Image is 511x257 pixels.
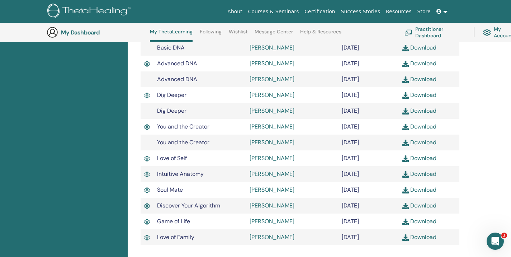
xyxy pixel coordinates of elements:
[402,44,436,51] a: Download
[338,119,399,135] td: [DATE]
[250,91,294,99] a: [PERSON_NAME]
[144,155,150,163] img: Active Certificate
[338,198,399,214] td: [DATE]
[157,170,204,178] span: Intuitive Anatomy
[402,76,409,83] img: download.svg
[402,107,436,115] a: Download
[157,218,190,225] span: Game of Life
[338,166,399,182] td: [DATE]
[61,29,133,36] h3: My Dashboard
[144,234,150,242] img: Active Certificate
[157,91,186,99] span: Dig Deeper
[338,150,399,166] td: [DATE]
[402,139,436,146] a: Download
[144,218,150,226] img: Active Certificate
[250,139,294,146] a: [PERSON_NAME]
[402,171,409,178] img: download.svg
[157,186,183,193] span: Soul Mate
[338,229,399,245] td: [DATE]
[402,187,409,193] img: download.svg
[157,44,185,51] span: Basic DNA
[200,29,222,40] a: Following
[338,135,399,150] td: [DATE]
[157,60,197,67] span: Advanced DNA
[402,123,436,130] a: Download
[47,27,58,38] img: generic-user-icon.jpg
[402,218,436,225] a: Download
[157,139,209,146] span: You and the Creator
[402,202,436,209] a: Download
[402,140,409,146] img: download.svg
[402,92,409,99] img: download.svg
[250,123,294,130] a: [PERSON_NAME]
[338,182,399,198] td: [DATE]
[250,202,294,209] a: [PERSON_NAME]
[157,107,186,115] span: Dig Deeper
[404,29,412,35] img: chalkboard-teacher.svg
[402,75,436,83] a: Download
[224,5,245,18] a: About
[338,40,399,56] td: [DATE]
[402,91,436,99] a: Download
[338,71,399,87] td: [DATE]
[144,92,150,99] img: Active Certificate
[250,60,294,67] a: [PERSON_NAME]
[144,186,150,194] img: Active Certificate
[402,61,409,67] img: download.svg
[402,186,436,193] a: Download
[250,44,294,51] a: [PERSON_NAME]
[338,87,399,103] td: [DATE]
[402,203,409,209] img: download.svg
[338,5,383,18] a: Success Stories
[483,27,491,38] img: cog.svg
[250,75,294,83] a: [PERSON_NAME]
[338,103,399,119] td: [DATE]
[402,154,436,162] a: Download
[404,24,465,40] a: Practitioner Dashboard
[157,75,197,83] span: Advanced DNA
[250,186,294,193] a: [PERSON_NAME]
[157,123,209,130] span: You and the Creator
[157,202,220,209] span: Discover Your Algorithm
[402,124,409,130] img: download.svg
[300,29,341,40] a: Help & Resources
[402,219,409,225] img: download.svg
[402,234,409,241] img: download.svg
[250,170,294,178] a: [PERSON_NAME]
[402,233,436,241] a: Download
[245,5,302,18] a: Courses & Seminars
[150,29,193,42] a: My ThetaLearning
[144,202,150,210] img: Active Certificate
[302,5,338,18] a: Certification
[229,29,248,40] a: Wishlist
[157,233,194,241] span: Love of Family
[47,4,133,20] img: logo.png
[250,233,294,241] a: [PERSON_NAME]
[402,60,436,67] a: Download
[250,154,294,162] a: [PERSON_NAME]
[402,108,409,115] img: download.svg
[415,5,434,18] a: Store
[144,123,150,131] img: Active Certificate
[501,233,507,238] span: 1
[250,218,294,225] a: [PERSON_NAME]
[383,5,415,18] a: Resources
[144,60,150,68] img: Active Certificate
[338,56,399,71] td: [DATE]
[402,170,436,178] a: Download
[338,214,399,229] td: [DATE]
[402,45,409,51] img: download.svg
[144,170,150,178] img: Active Certificate
[255,29,293,40] a: Message Center
[487,233,504,250] iframe: Intercom live chat
[402,155,409,162] img: download.svg
[250,107,294,115] a: [PERSON_NAME]
[157,154,187,162] span: Love of Self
